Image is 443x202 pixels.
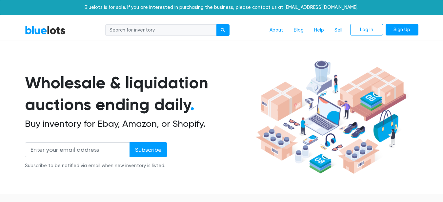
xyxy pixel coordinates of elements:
img: hero-ee84e7d0318cb26816c560f6b4441b76977f77a177738b4e94f68c95b2b83dbb.png [253,57,409,177]
h2: Buy inventory for Ebay, Amazon, or Shopify. [25,118,253,129]
a: Help [309,24,329,36]
span: . [190,95,194,114]
a: About [264,24,289,36]
input: Search for inventory [105,24,217,36]
a: Log In [350,24,383,36]
a: BlueLots [25,25,66,35]
h1: Wholesale & liquidation auctions ending daily [25,72,253,116]
div: Subscribe to be notified via email when new inventory is listed. [25,162,167,169]
a: Sell [329,24,348,36]
a: Blog [289,24,309,36]
input: Enter your email address [25,142,130,157]
input: Subscribe [130,142,167,157]
a: Sign Up [386,24,418,36]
